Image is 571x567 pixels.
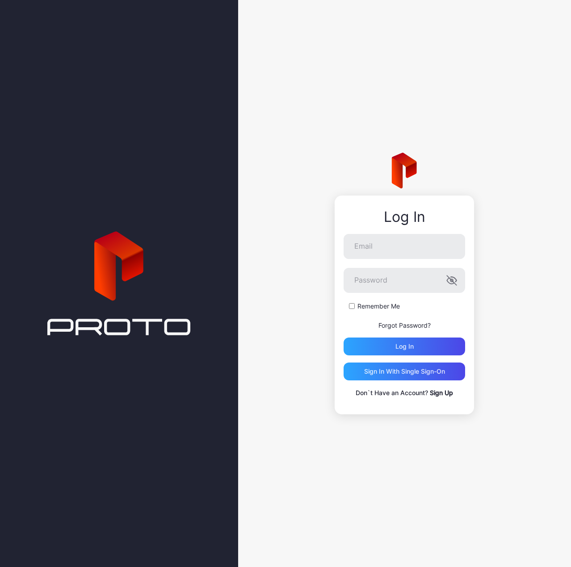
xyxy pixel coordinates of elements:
input: Email [344,234,465,259]
button: Password [446,275,457,286]
input: Password [344,268,465,293]
button: Sign in With Single Sign-On [344,363,465,380]
a: Sign Up [430,389,453,396]
div: Log in [395,343,414,350]
a: Forgot Password? [378,321,431,329]
label: Remember Me [357,302,400,311]
div: Log In [344,209,465,225]
div: Sign in With Single Sign-On [364,368,445,375]
button: Log in [344,338,465,355]
p: Don`t Have an Account? [344,388,465,398]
